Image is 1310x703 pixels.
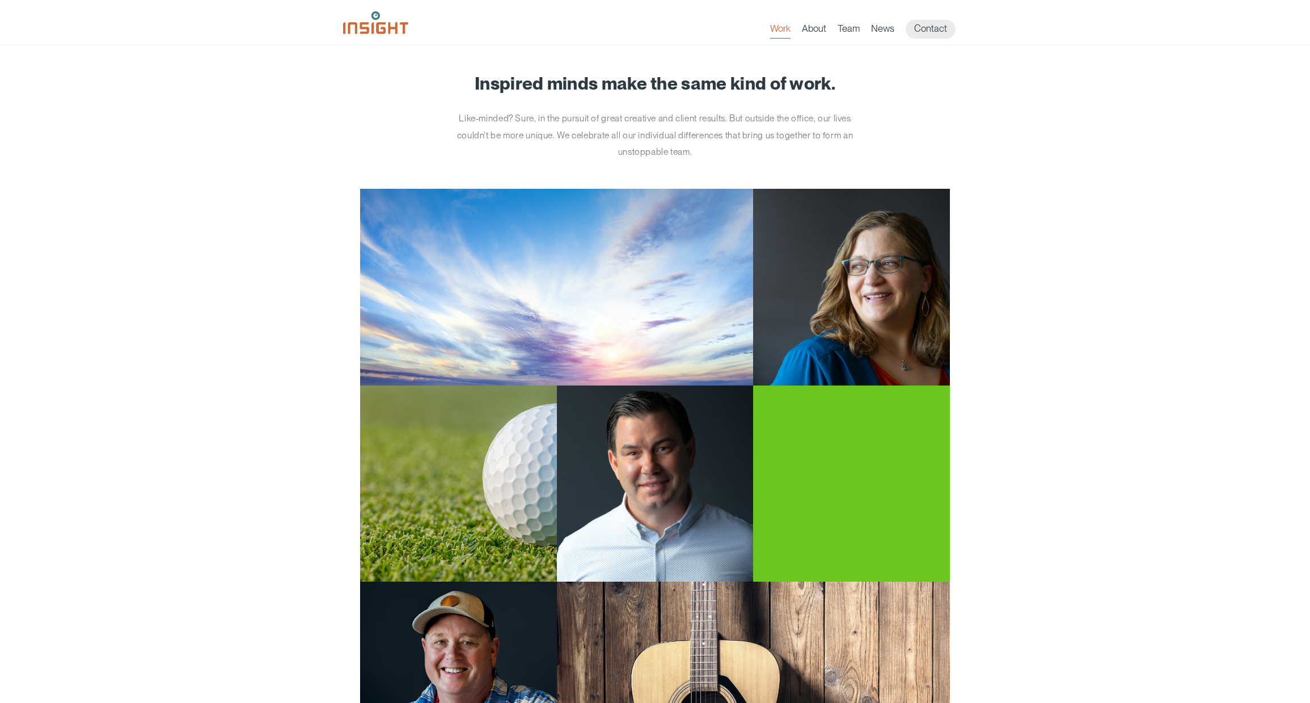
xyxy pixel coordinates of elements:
img: Jill Smith [753,189,950,386]
img: Insight Marketing Design [343,11,408,34]
a: Contact [906,20,956,39]
a: Roger Nolan [360,386,950,582]
a: News [871,23,894,39]
p: Like-minded? Sure, in the pursuit of great creative and client results. But outside the office, o... [442,110,868,160]
img: Roger Nolan [557,386,754,582]
nav: primary navigation menu [770,20,967,39]
a: Work [770,23,791,39]
a: Team [838,23,860,39]
a: Jill Smith [360,189,950,386]
a: About [802,23,826,39]
h1: Inspired minds make the same kind of work. [360,74,950,93]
